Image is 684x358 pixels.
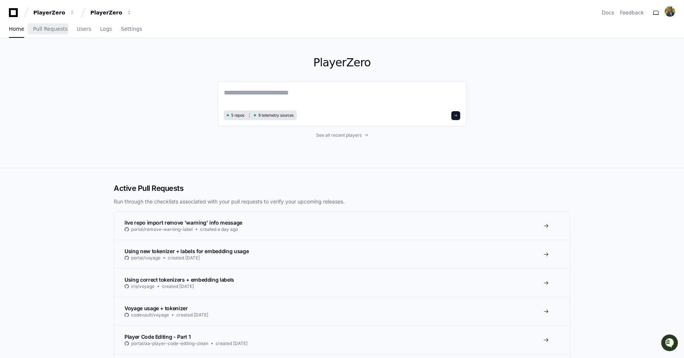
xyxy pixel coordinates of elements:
span: See all recent players [316,132,362,138]
a: Player Code Editing - Part 1portal/aa-player-code-editing-cleancreated [DATE] [114,325,570,354]
span: portal/voyage [131,255,160,261]
a: live repo import remove 'warning' info messageportal/remove-warning-labelcreated a day ago [114,212,570,240]
button: Start new chat [126,57,135,66]
a: Home [9,21,24,38]
button: PlayerZero [30,6,78,19]
span: iris/voyage [131,284,155,289]
button: PlayerZero [87,6,135,19]
div: We're offline, but we'll be back soon! [25,63,107,69]
span: portal/remove-warning-label [131,226,193,232]
span: created [DATE] [168,255,200,261]
span: 5 repos [231,113,245,118]
span: Settings [121,27,142,31]
span: live repo import remove 'warning' info message [124,219,242,226]
a: Voyage usage + tokenizercodevault/voyagecreated [DATE] [114,297,570,325]
p: Run through the checklists associated with your pull requests to verify your upcoming releases. [114,198,570,205]
a: Users [77,21,91,38]
span: portal/aa-player-code-editing-clean [131,341,208,347]
a: Using new tokenizer + labels for embedding usageportal/voyagecreated [DATE] [114,240,570,268]
a: Using correct tokenizers + embedding labelsiris/voyagecreated [DATE] [114,268,570,297]
span: Pull Requests [33,27,67,31]
span: created [DATE] [162,284,194,289]
span: Using new tokenizer + labels for embedding usage [124,248,249,254]
span: Using correct tokenizers + embedding labels [124,276,234,283]
div: PlayerZero [90,9,122,16]
iframe: Open customer support [660,334,680,354]
span: codevault/voyage [131,312,169,318]
a: See all recent players [218,132,466,138]
div: Start new chat [25,55,122,63]
button: Feedback [620,9,644,16]
span: Voyage usage + tokenizer [124,305,188,311]
span: created [DATE] [176,312,208,318]
img: PlayerZero [7,7,22,22]
a: Settings [121,21,142,38]
span: Users [77,27,91,31]
a: Powered byPylon [52,77,90,83]
span: Logs [100,27,112,31]
div: Welcome [7,30,135,42]
span: Player Code Editing - Part 1 [124,334,190,340]
a: Logs [100,21,112,38]
a: Docs [602,9,614,16]
span: created [DATE] [216,341,248,347]
span: Home [9,27,24,31]
h2: Active Pull Requests [114,183,570,193]
img: 1756235613930-3d25f9e4-fa56-45dd-b3ad-e072dfbd1548 [7,55,21,69]
div: PlayerZero [33,9,65,16]
h1: PlayerZero [218,56,466,69]
a: Pull Requests [33,21,67,38]
span: created a day ago [200,226,238,232]
span: 9 telemetry sources [258,113,293,118]
img: avatar [665,6,675,17]
span: Pylon [74,78,90,83]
